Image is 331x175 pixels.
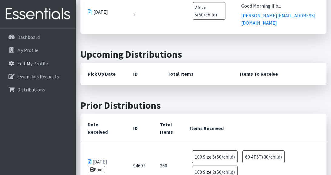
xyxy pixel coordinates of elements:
a: Essentials Requests [2,70,73,83]
p: Essentials Requests [17,74,59,80]
a: Dashboard [2,31,73,43]
th: Date Received [80,114,126,143]
p: Dashboard [17,34,40,40]
p: Distributions [17,87,45,93]
span: 60 4T5T(30/child) [242,150,285,163]
a: My Profile [2,44,73,56]
p: Edit My Profile [17,60,48,67]
th: ID [126,114,153,143]
th: Pick Up Date [80,63,126,85]
span: [DATE] [93,8,108,15]
img: HumanEssentials [2,4,73,24]
th: Total Items [160,63,233,85]
div: Good Morning if b... [241,2,319,9]
th: ID [126,63,160,85]
span: 100 Size 5(50/child) [192,150,238,163]
a: Distributions [2,84,73,96]
a: Print [88,166,105,173]
h2: Prior Distributions [80,100,326,111]
a: Edit My Profile [2,57,73,70]
p: My Profile [17,47,39,53]
th: Items Received [182,114,326,143]
span: 2 Size 5(50/child) [193,2,225,20]
th: Total Items [153,114,182,143]
a: [PERSON_NAME][EMAIL_ADDRESS][DOMAIN_NAME] [241,12,316,26]
th: Items To Receive [233,63,326,85]
h2: Upcoming Distributions [80,49,326,60]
